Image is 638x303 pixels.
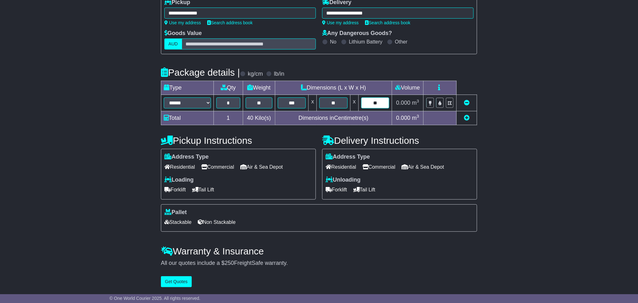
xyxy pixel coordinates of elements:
label: Any Dangerous Goods? [322,30,392,37]
a: Use my address [164,20,201,25]
sup: 3 [417,114,419,119]
td: Qty [214,81,243,95]
label: AUD [164,38,182,50]
span: © One World Courier 2025. All rights reserved. [110,296,201,301]
td: Type [161,81,214,95]
label: Address Type [164,154,209,160]
td: Dimensions in Centimetre(s) [275,111,392,125]
span: Tail Lift [353,185,375,195]
a: Search address book [207,20,253,25]
span: Commercial [362,162,395,172]
span: Residential [326,162,356,172]
span: Air & Sea Depot [241,162,283,172]
div: All our quotes include a $ FreightSafe warranty. [161,260,477,267]
a: Search address book [365,20,410,25]
label: Address Type [326,154,370,160]
button: Get Quotes [161,276,192,287]
a: Remove this item [464,100,470,106]
td: Kilo(s) [243,111,275,125]
span: Air & Sea Depot [402,162,444,172]
label: Pallet [164,209,187,216]
span: Forklift [164,185,186,195]
span: 40 [247,115,253,121]
label: Lithium Battery [349,39,383,45]
sup: 3 [417,99,419,103]
label: Unloading [326,177,361,184]
span: Commercial [201,162,234,172]
td: 1 [214,111,243,125]
label: Goods Value [164,30,202,37]
span: Forklift [326,185,347,195]
span: Stackable [164,217,191,227]
a: Add new item [464,115,470,121]
a: Use my address [322,20,359,25]
td: x [350,95,358,111]
label: Loading [164,177,194,184]
td: x [309,95,317,111]
td: Dimensions (L x W x H) [275,81,392,95]
label: Other [395,39,407,45]
h4: Pickup Instructions [161,135,316,146]
label: lb/in [274,71,284,78]
span: 250 [225,260,234,266]
td: Weight [243,81,275,95]
h4: Delivery Instructions [322,135,477,146]
span: Non Stackable [198,217,236,227]
span: m [412,100,419,106]
span: 0.000 [396,115,410,121]
label: No [330,39,336,45]
td: Total [161,111,214,125]
h4: Package details | [161,67,240,78]
h4: Warranty & Insurance [161,246,477,256]
span: 0.000 [396,100,410,106]
td: Volume [392,81,423,95]
span: Residential [164,162,195,172]
span: Tail Lift [192,185,214,195]
span: m [412,115,419,121]
label: kg/cm [248,71,263,78]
